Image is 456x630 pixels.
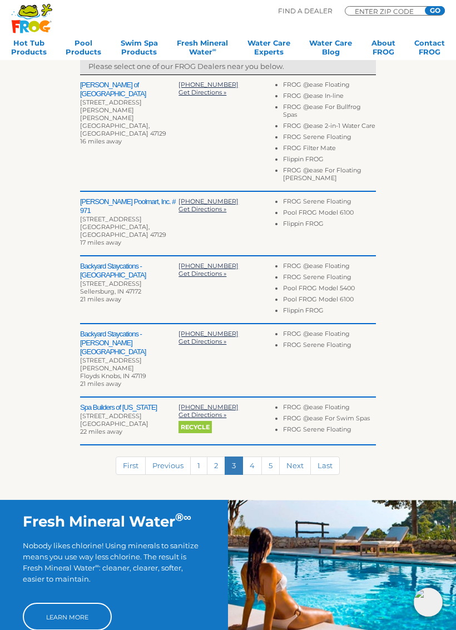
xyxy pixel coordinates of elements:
[279,457,311,475] a: Next
[283,273,376,284] li: FROG Serene Floating
[354,8,420,14] input: Zip Code Form
[80,403,179,412] h2: Spa Builders of [US_STATE]
[283,122,376,133] li: FROG @ease 2-in-1 Water Care
[121,38,158,61] a: Swim SpaProducts
[80,380,121,388] span: 21 miles away
[179,421,212,433] span: Recycle
[179,411,226,419] a: Get Directions »
[190,457,207,475] a: 1
[283,414,376,425] li: FROG @ease For Swim Spas
[207,457,225,475] a: 2
[80,197,179,215] h2: [PERSON_NAME] Poolmart, Inc. # 971
[80,287,179,295] div: Sellersburg, IN 47172
[283,220,376,231] li: Flippin FROG
[23,513,205,530] h2: Fresh Mineral Water
[184,510,191,524] sup: ∞
[414,38,445,61] a: ContactFROG
[145,457,191,475] a: Previous
[242,457,262,475] a: 4
[80,223,179,239] div: [GEOGRAPHIC_DATA], [GEOGRAPHIC_DATA] 47129
[425,6,445,15] input: GO
[414,588,443,617] img: openIcon
[80,81,179,98] h2: [PERSON_NAME] of [GEOGRAPHIC_DATA]
[212,47,216,53] sup: ∞
[283,92,376,103] li: FROG @ease In-line
[283,306,376,318] li: Flippin FROG
[283,155,376,166] li: Flippin FROG
[278,6,333,16] p: Find A Dealer
[225,457,243,475] a: 3
[283,284,376,295] li: Pool FROG Model 5400
[283,425,376,436] li: FROG Serene Floating
[80,122,179,137] div: [GEOGRAPHIC_DATA], [GEOGRAPHIC_DATA] 47129
[116,457,146,475] a: First
[283,341,376,352] li: FROG Serene Floating
[80,137,122,145] span: 16 miles away
[283,81,376,92] li: FROG @ease Floating
[175,510,184,524] sup: ®
[283,197,376,209] li: FROG Serene Floating
[179,262,239,270] a: [PHONE_NUMBER]
[179,81,239,88] a: [PHONE_NUMBER]
[80,262,179,280] h2: Backyard Staycations - [GEOGRAPHIC_DATA]
[80,280,179,287] div: [STREET_ADDRESS]
[283,144,376,155] li: FROG Filter Mate
[80,215,179,223] div: [STREET_ADDRESS]
[66,38,101,61] a: PoolProducts
[80,356,179,372] div: [STREET_ADDRESS][PERSON_NAME]
[179,338,226,345] a: Get Directions »
[179,88,226,96] a: Get Directions »
[179,197,239,205] a: [PHONE_NUMBER]
[283,133,376,144] li: FROG Serene Floating
[283,209,376,220] li: Pool FROG Model 6100
[283,295,376,306] li: Pool FROG Model 6100
[88,61,368,72] p: Please select one of our FROG Dealers near you below.
[309,38,352,61] a: Water CareBlog
[177,38,228,61] a: Fresh MineralWater∞
[283,403,376,414] li: FROG @ease Floating
[80,372,179,380] div: Floyds Knobs, IN 47119
[283,262,376,273] li: FROG @ease Floating
[80,295,121,303] span: 21 miles away
[283,166,376,185] li: FROG @ease For Floating [PERSON_NAME]
[80,330,179,356] h2: Backyard Staycations - [PERSON_NAME][GEOGRAPHIC_DATA]
[371,38,395,61] a: AboutFROG
[261,457,280,475] a: 5
[179,270,226,277] a: Get Directions »
[310,457,340,475] a: Last
[283,330,376,341] li: FROG @ease Floating
[11,38,47,61] a: Hot TubProducts
[179,403,239,411] a: [PHONE_NUMBER]
[23,540,205,592] p: Nobody likes chlorine! Using minerals to sanitize means you use way less chlorine. The result is ...
[247,38,290,61] a: Water CareExperts
[179,330,239,338] a: [PHONE_NUMBER]
[80,98,179,122] div: [STREET_ADDRESS][PERSON_NAME][PERSON_NAME]
[179,205,226,213] a: Get Directions »
[95,563,99,569] sup: ∞
[80,239,121,246] span: 17 miles away
[80,412,179,420] div: [STREET_ADDRESS]
[80,420,179,428] div: [GEOGRAPHIC_DATA]
[80,428,122,435] span: 22 miles away
[283,103,376,122] li: FROG @ease For Bullfrog Spas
